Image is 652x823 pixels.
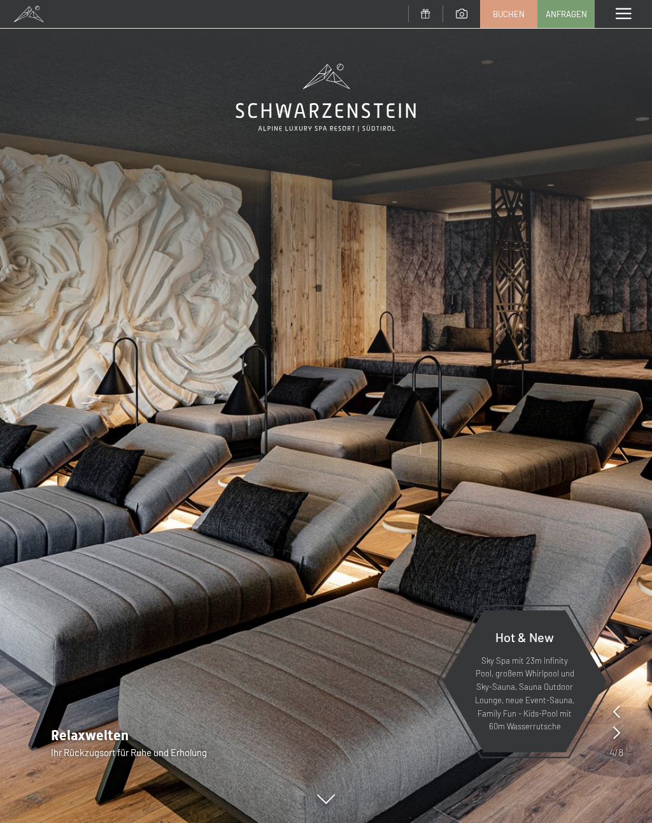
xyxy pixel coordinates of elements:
[609,745,614,759] span: 4
[538,1,594,27] a: Anfragen
[474,654,576,734] p: Sky Spa mit 23m Infinity Pool, großem Whirlpool und Sky-Sauna, Sauna Outdoor Lounge, neue Event-S...
[481,1,537,27] a: Buchen
[51,727,129,743] span: Relaxwelten
[495,629,554,645] span: Hot & New
[442,610,607,753] a: Hot & New Sky Spa mit 23m Infinity Pool, großem Whirlpool und Sky-Sauna, Sauna Outdoor Lounge, ne...
[493,8,525,20] span: Buchen
[546,8,587,20] span: Anfragen
[618,745,623,759] span: 8
[51,747,207,758] span: Ihr Rückzugsort für Ruhe und Erholung
[614,745,618,759] span: /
